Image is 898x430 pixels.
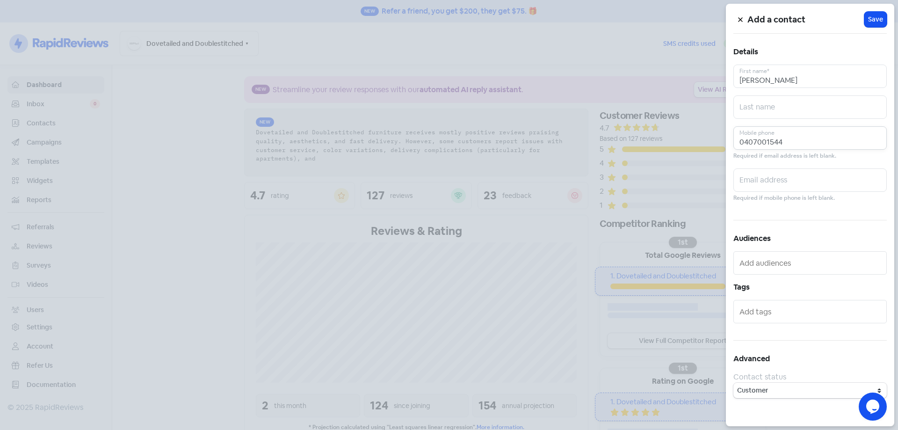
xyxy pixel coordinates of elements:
iframe: chat widget [859,393,889,421]
small: Required if mobile phone is left blank. [733,194,835,203]
button: Save [864,12,887,27]
h5: Details [733,45,887,59]
h5: Advanced [733,352,887,366]
input: Last name [733,95,887,119]
span: Save [868,15,883,24]
input: Mobile phone [733,126,887,150]
h5: Tags [733,280,887,294]
div: Contact status [733,372,887,383]
input: Add audiences [739,255,883,270]
input: First name [733,65,887,88]
input: Email address [733,168,887,192]
h5: Add a contact [747,13,864,27]
input: Add tags [739,304,883,319]
small: Required if email address is left blank. [733,152,836,160]
h5: Audiences [733,232,887,246]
